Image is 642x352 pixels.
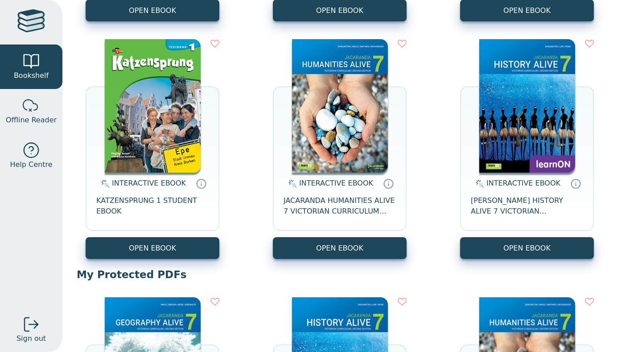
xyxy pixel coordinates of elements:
a: Interactive eBooks are accessed online via the publisher’s portal. They contain interactive resou... [383,178,394,189]
button: OPEN EBOOK [86,237,219,259]
span: Help Centre [10,159,52,170]
span: Bookshelf [14,70,49,81]
span: JACARANDA HUMANITIES ALIVE 7 VICTORIAN CURRICULUM LEARNON EBOOK 2E [284,195,396,217]
button: OPEN EBOOK [460,237,594,259]
a: Interactive eBooks are accessed online via the publisher’s portal. They contain interactive resou... [570,178,581,189]
p: My Protected PDFs [77,268,628,281]
img: 429ddfad-7b91-e911-a97e-0272d098c78b.jpg [292,39,388,173]
img: interactive.svg [473,178,484,189]
span: [PERSON_NAME] HISTORY ALIVE 7 VICTORIAN CURRICULUM LEARNON EBOOK 2E [471,195,583,217]
img: interactive.svg [99,178,110,189]
img: d4781fba-7f91-e911-a97e-0272d098c78b.jpg [479,39,575,173]
span: KATZENSPRUNG 1 STUDENT EBOOK [96,195,209,217]
img: c7e09e6b-e77c-4761-a484-ea491682e25a.png [105,39,201,173]
span: Offline Reader [6,115,57,125]
img: interactive.svg [286,178,297,189]
a: Interactive eBooks are accessed online via the publisher’s portal. They contain interactive resou... [196,178,206,189]
button: OPEN EBOOK [273,237,407,259]
span: INTERACTIVE EBOOK [486,179,560,187]
span: INTERACTIVE EBOOK [299,179,373,187]
span: INTERACTIVE EBOOK [112,179,186,187]
span: Sign out [16,333,46,344]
